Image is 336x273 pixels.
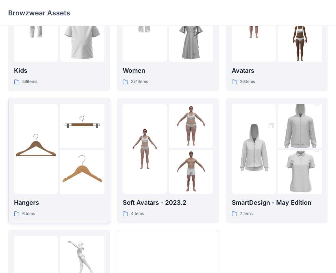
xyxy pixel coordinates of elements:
p: Hangers [14,198,104,207]
img: folder 1 [123,127,167,171]
img: folder 2 [169,104,213,148]
p: 7 items [240,210,253,217]
a: folder 1folder 2folder 3Soft Avatars - 2023.24items [117,98,219,223]
p: Avatars [232,66,322,75]
img: folder 1 [14,127,58,171]
img: folder 3 [278,139,322,205]
img: folder 2 [278,93,322,159]
a: folder 1folder 2folder 3Hangers6items [8,98,110,223]
p: Soft Avatars - 2023.2 [123,198,213,207]
img: folder 3 [169,150,213,194]
p: SmartDesign - May Edition [232,198,322,207]
p: 4 items [131,210,144,217]
img: folder 3 [278,18,322,62]
img: folder 3 [60,18,104,62]
p: 6 items [22,210,35,217]
p: 221 items [131,78,148,85]
img: folder 2 [60,104,104,148]
p: 26 items [240,78,255,85]
p: Women [123,66,213,75]
p: Kids [14,66,104,75]
img: folder 1 [232,116,276,182]
img: folder 3 [169,18,213,62]
img: folder 3 [60,150,104,194]
a: folder 1folder 2folder 3SmartDesign - May Edition7items [226,98,328,223]
p: 59 items [22,78,37,85]
p: Browzwear Assets [8,8,70,18]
